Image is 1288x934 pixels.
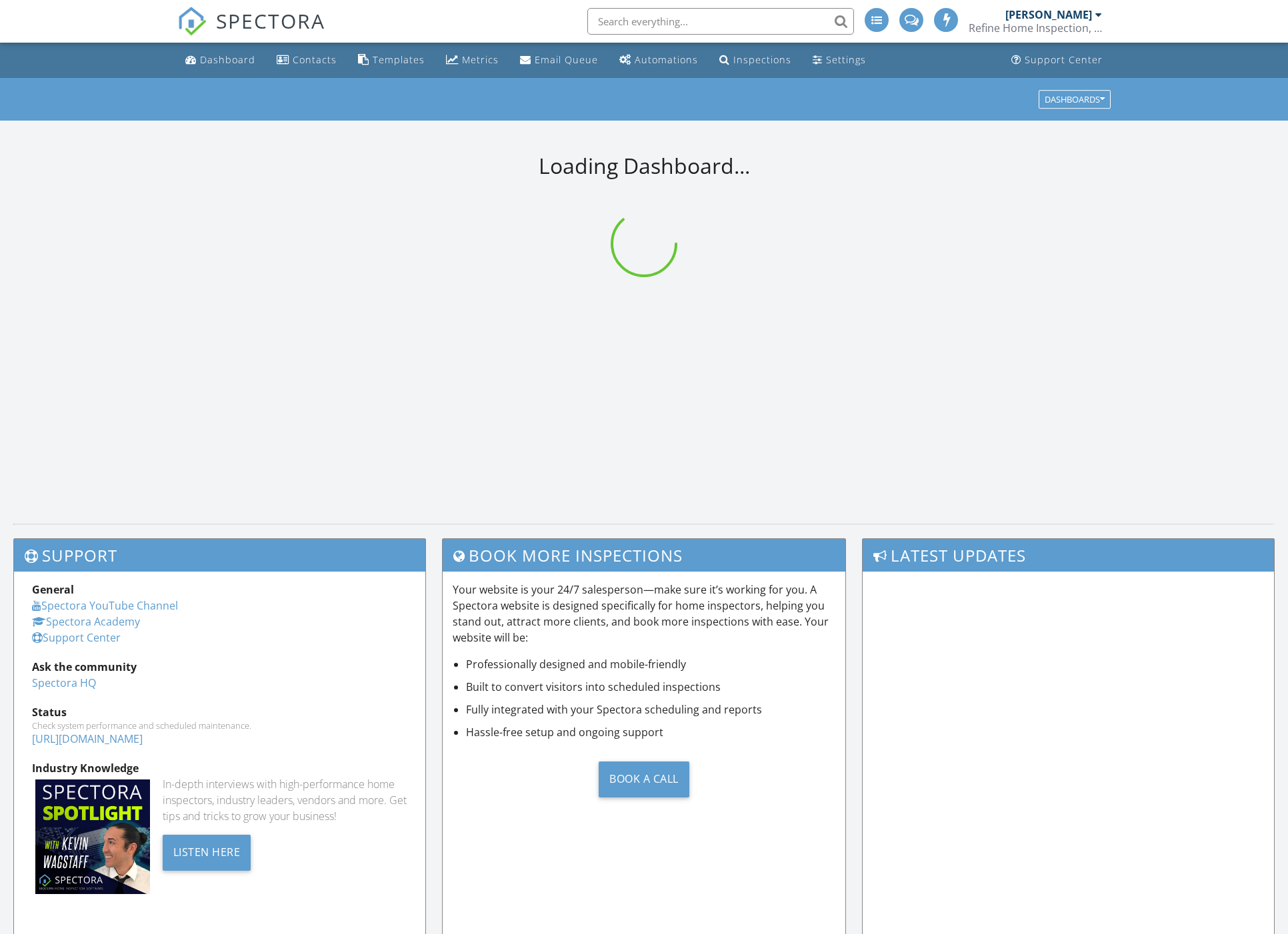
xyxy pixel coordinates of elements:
div: Refine Home Inspection, LLC [969,21,1102,35]
a: Support Center [1006,48,1108,73]
strong: General [32,582,74,597]
li: Professionally designed and mobile-friendly [466,656,836,672]
h3: Support [14,539,425,572]
div: Metrics [462,53,499,66]
img: The Best Home Inspection Software - Spectora [177,7,207,36]
h3: Book More Inspections [443,539,846,572]
a: [URL][DOMAIN_NAME] [32,731,143,746]
a: SPECTORA [177,18,325,46]
a: Dashboard [180,48,261,73]
div: Automations [635,53,698,66]
div: Inspections [733,53,791,66]
a: Support Center [32,630,121,645]
li: Hassle-free setup and ongoing support [466,724,836,740]
a: Spectora HQ [32,676,96,690]
a: Settings [807,48,871,73]
div: Contacts [293,53,337,66]
a: Templates [353,48,430,73]
li: Built to convert visitors into scheduled inspections [466,679,836,695]
div: Ask the community [32,659,407,675]
div: Book a Call [599,761,689,797]
div: Dashboard [200,53,255,66]
div: Status [32,704,407,720]
img: Spectoraspolightmain [35,779,150,894]
a: Automations (Advanced) [614,48,703,73]
a: Book a Call [453,751,836,807]
a: Email Queue [515,48,603,73]
span: SPECTORA [216,7,325,35]
button: Dashboards [1039,90,1111,109]
div: In-depth interviews with high-performance home inspectors, industry leaders, vendors and more. Ge... [163,776,407,824]
a: Contacts [271,48,342,73]
div: Check system performance and scheduled maintenance. [32,720,407,731]
div: Settings [826,53,866,66]
div: [PERSON_NAME] [1005,8,1092,21]
div: Listen Here [163,835,251,871]
input: Search everything... [587,8,854,35]
div: Templates [373,53,425,66]
div: Industry Knowledge [32,760,407,776]
a: Inspections [714,48,797,73]
h3: Latest Updates [863,539,1274,572]
a: Listen Here [163,844,251,859]
div: Dashboards [1045,95,1105,104]
div: Support Center [1025,53,1103,66]
a: Spectora Academy [32,614,140,629]
a: Spectora YouTube Channel [32,598,178,613]
li: Fully integrated with your Spectora scheduling and reports [466,701,836,717]
p: Your website is your 24/7 salesperson—make sure it’s working for you. A Spectora website is desig... [453,582,836,646]
a: Metrics [441,48,504,73]
div: Email Queue [535,53,598,66]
